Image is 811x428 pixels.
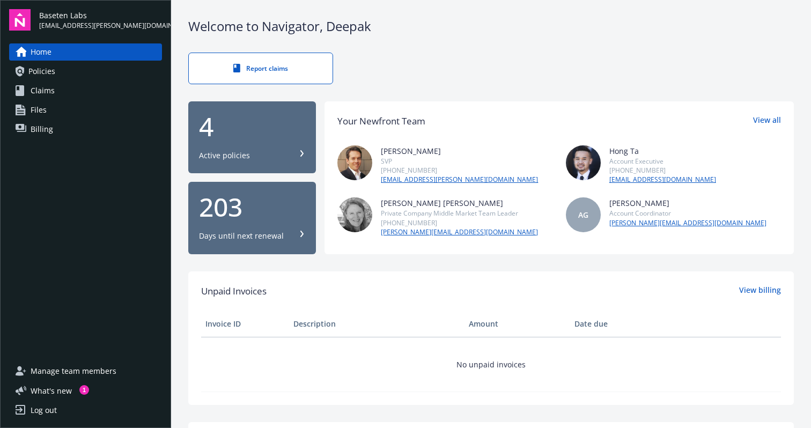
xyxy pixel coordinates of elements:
a: Claims [9,82,162,99]
div: [PHONE_NUMBER] [381,166,538,175]
img: photo [337,197,372,232]
th: Description [289,311,465,337]
div: [PERSON_NAME] [PERSON_NAME] [381,197,538,209]
button: 4Active policies [188,101,316,174]
div: [PERSON_NAME] [609,197,766,209]
td: No unpaid invoices [201,337,781,392]
a: Manage team members [9,363,162,380]
a: Policies [9,63,162,80]
th: Invoice ID [201,311,289,337]
a: Home [9,43,162,61]
div: Account Executive [609,157,716,166]
a: View all [753,114,781,128]
span: Claims [31,82,55,99]
div: Account Coordinator [609,209,766,218]
a: [PERSON_NAME][EMAIL_ADDRESS][DOMAIN_NAME] [609,218,766,228]
img: navigator-logo.svg [9,9,31,31]
div: Your Newfront Team [337,114,425,128]
div: Welcome to Navigator , Deepak [188,17,794,35]
div: Log out [31,402,57,419]
img: photo [337,145,372,180]
div: Days until next renewal [199,231,284,241]
div: Report claims [210,64,311,73]
span: Unpaid Invoices [201,284,267,298]
th: Amount [465,311,570,337]
th: Date due [570,311,658,337]
a: [EMAIL_ADDRESS][DOMAIN_NAME] [609,175,716,185]
a: View billing [739,284,781,298]
span: Files [31,101,47,119]
span: What ' s new [31,385,72,396]
a: Report claims [188,53,333,84]
button: 203Days until next renewal [188,182,316,254]
a: Billing [9,121,162,138]
button: Baseten Labs[EMAIL_ADDRESS][PERSON_NAME][DOMAIN_NAME] [39,9,162,31]
img: photo [566,145,601,180]
div: [PHONE_NUMBER] [381,218,538,227]
div: 203 [199,194,305,220]
div: [PERSON_NAME] [381,145,538,157]
div: 4 [199,114,305,139]
span: Policies [28,63,55,80]
a: [EMAIL_ADDRESS][PERSON_NAME][DOMAIN_NAME] [381,175,538,185]
span: Billing [31,121,53,138]
a: Files [9,101,162,119]
span: Baseten Labs [39,10,162,21]
button: What's new1 [9,385,89,396]
div: 1 [79,385,89,395]
div: [PHONE_NUMBER] [609,166,716,175]
div: Hong Ta [609,145,716,157]
span: Manage team members [31,363,116,380]
span: [EMAIL_ADDRESS][PERSON_NAME][DOMAIN_NAME] [39,21,162,31]
span: Home [31,43,51,61]
a: [PERSON_NAME][EMAIL_ADDRESS][DOMAIN_NAME] [381,227,538,237]
div: Active policies [199,150,250,161]
div: SVP [381,157,538,166]
div: Private Company Middle Market Team Leader [381,209,538,218]
span: AG [578,209,588,220]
